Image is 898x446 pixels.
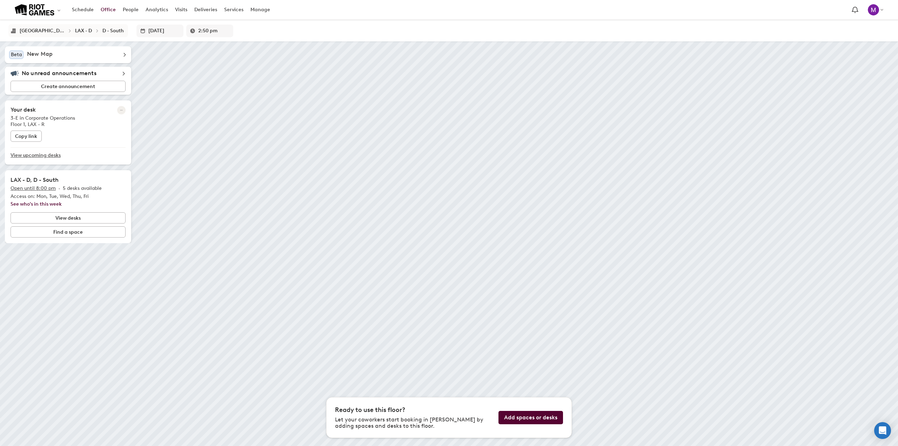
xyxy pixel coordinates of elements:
button: Find a space [11,226,126,238]
a: Services [221,4,247,16]
span: Beta [11,52,22,58]
div: Open Intercom Messenger [874,422,891,439]
button: Marcela Ibanez [864,2,887,17]
input: Enter date in L format or select it from the dropdown [148,25,180,37]
button: More reservation options [117,106,126,114]
button: D - South [100,26,126,36]
a: Office [97,4,119,16]
button: View desks [11,212,126,224]
a: Schedule [68,4,97,16]
a: People [119,4,142,16]
p: Open until 8:00 pm [11,184,56,193]
a: View upcoming desks [11,148,126,163]
button: Add spaces or desks [498,411,563,424]
span: 3-E in Corporate Operations [11,115,75,121]
a: Manage [247,4,274,16]
p: 5 desks available [63,184,102,193]
p: Access on: Mon, Tue, Wed, Thu, Fri [11,193,126,200]
h2: Your desk [11,106,36,113]
a: Deliveries [191,4,221,16]
div: No unread announcements [11,69,126,78]
div: D - South [102,28,124,34]
h2: LAX - D, D - South [11,176,126,184]
div: LAX - D [75,28,92,34]
input: Enter a time in h:mm a format or select it for a dropdown list [198,25,230,37]
h5: No unread announcements [22,70,96,77]
button: Select an organization - Riot Games currently selected [11,2,65,18]
span: Notification bell navigates to notifications page [850,5,860,15]
h5: New Map [27,51,53,59]
a: See who's in this week [11,201,62,207]
button: Copy link [11,131,42,142]
img: Marcela Ibanez [868,4,879,15]
a: Visits [172,4,191,16]
button: Create announcement [11,81,126,92]
button: LAX - D [73,26,94,36]
span: Floor 1, LAX - R [11,121,45,127]
a: Analytics [142,4,172,16]
div: BetaNew Map [9,51,127,59]
a: Notification bell navigates to notifications page [849,4,862,16]
p: Let your coworkers start booking in [PERSON_NAME] by adding spaces and desks to this floor. [335,417,490,429]
div: Los Angeles, CA [20,28,65,34]
h4: Ready to use this floor? [335,406,490,414]
button: [GEOGRAPHIC_DATA], [GEOGRAPHIC_DATA] [18,26,67,36]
